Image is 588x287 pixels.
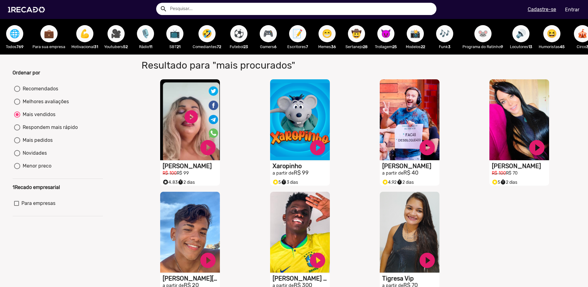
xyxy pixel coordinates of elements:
h1: Tigresa Vip [382,275,439,282]
p: Youtubers [104,44,128,50]
p: SBT [163,44,187,50]
small: timer [178,179,183,185]
small: stars [382,179,388,185]
h2: R$ 99 [273,170,330,176]
p: Todos [3,44,26,50]
p: Escritores [286,44,309,50]
b: 23 [243,44,248,49]
a: play_circle_filled [199,138,217,157]
p: Programa do Ratinho [462,44,503,50]
span: 🎙️ [140,25,151,42]
button: 📝 [289,25,306,42]
p: Para sua empresa [32,44,65,50]
div: Menor preco [20,162,51,170]
b: 36 [331,44,336,49]
h2: R$ 40 [382,170,439,176]
button: 🎙️ [137,25,154,42]
small: stars [163,179,168,185]
small: timer [281,179,287,185]
span: 🎥 [111,25,121,42]
p: Futebol [227,44,251,50]
span: 2 dias [397,180,414,185]
span: 4.92 [382,180,397,185]
div: Recomendados [20,85,58,93]
span: 📝 [292,25,303,42]
small: R$ 99 [177,171,189,176]
b: 28 [363,44,367,49]
b: 25 [392,44,397,49]
small: timer [397,179,402,185]
b: 1Recado empresarial [13,184,60,190]
b: 769 [17,44,24,49]
a: play_circle_filled [528,138,546,157]
h1: Xaropinho [273,162,330,170]
p: Memes [315,44,339,50]
div: Novidades [20,149,47,157]
b: 13 [528,44,532,49]
button: ⚽ [230,25,247,42]
small: R$ 100 [163,171,177,176]
i: timer [178,178,183,185]
span: 🤣 [202,25,212,42]
video: S1RECADO vídeos dedicados para fãs e empresas [380,192,439,273]
button: 🤣 [198,25,216,42]
b: 21 [177,44,180,49]
span: 5 [273,180,281,185]
b: 31 [94,44,98,49]
span: Para empresas [21,200,55,207]
input: Pesquisar... [165,3,436,15]
small: timer [500,179,506,185]
button: Example home icon [158,3,168,14]
h1: [PERSON_NAME] [492,162,549,170]
i: Selo super talento [163,178,168,185]
video: S1RECADO vídeos dedicados para fãs e empresas [380,79,439,160]
b: 72 [217,44,221,49]
p: Rádio [134,44,157,50]
small: stars [273,179,278,185]
span: 😈 [381,25,391,42]
span: ⚽ [234,25,244,42]
button: 🎶 [436,25,453,42]
button: 📸 [407,25,424,42]
button: 🤠 [348,25,365,42]
button: 📺 [166,25,183,42]
video: S1RECADO vídeos dedicados para fãs e empresas [489,79,549,160]
div: Mais pedidos [20,137,53,144]
b: 7 [306,44,308,49]
a: play_circle_filled [199,251,217,270]
span: 2 dias [500,180,517,185]
button: 🌐 [6,25,23,42]
h1: [PERSON_NAME] [382,162,439,170]
button: 😁 [318,25,336,42]
p: Trollagem [374,44,398,50]
a: play_circle_filled [308,138,327,157]
p: Sertanejo [345,44,368,50]
i: timer [500,178,506,185]
b: 45 [560,44,565,49]
a: play_circle_filled [308,251,327,270]
p: Humoristas [539,44,565,50]
i: Selo super talento [492,178,498,185]
a: play_circle_filled [418,251,436,270]
div: Respondem mais rápido [20,124,78,131]
p: Motivacional [71,44,98,50]
div: Mais vendidos [20,111,55,118]
video: S1RECADO vídeos dedicados para fãs e empresas [160,192,220,273]
span: 📺 [170,25,180,42]
span: 💪 [80,25,90,42]
small: R$ 100 [492,171,506,176]
span: 🌐 [9,25,20,42]
b: 11 [149,44,152,49]
b: 3 [448,44,450,49]
small: a partir de [273,171,294,176]
a: Entrar [561,4,583,15]
p: Locutores [509,44,533,50]
b: 6 [274,44,277,49]
p: Gamers [257,44,280,50]
h1: [PERSON_NAME] [163,162,220,170]
p: Funk [433,44,456,50]
span: 5 [492,180,500,185]
u: Cadastre-se [528,6,556,12]
h1: [PERSON_NAME] Do [PERSON_NAME] [273,275,330,282]
span: 💼 [44,25,54,42]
